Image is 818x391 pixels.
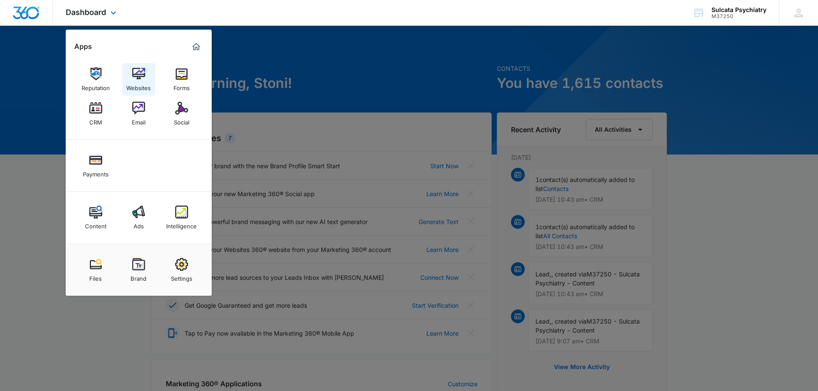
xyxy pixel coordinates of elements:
a: Files [79,254,112,286]
a: Intelligence [165,201,198,234]
a: Ads [122,201,155,234]
a: Brand [122,254,155,286]
div: account name [712,6,766,13]
div: Payments [83,167,109,178]
a: Marketing 360® Dashboard [189,40,203,54]
a: Payments [79,149,112,182]
div: Forms [173,80,190,91]
div: Ads [134,218,144,230]
div: Brand [131,271,146,282]
div: Email [132,115,146,126]
div: Files [89,271,102,282]
div: CRM [89,115,102,126]
div: Websites [126,80,151,91]
a: Reputation [79,63,112,96]
a: Websites [122,63,155,96]
a: CRM [79,97,112,130]
a: Email [122,97,155,130]
a: Forms [165,63,198,96]
div: Settings [171,271,192,282]
div: Reputation [82,80,110,91]
div: Intelligence [166,218,197,230]
a: Content [79,201,112,234]
span: Dashboard [66,8,106,17]
h2: Apps [74,42,92,51]
div: Social [174,115,189,126]
a: Social [165,97,198,130]
a: Settings [165,254,198,286]
div: account id [712,13,766,19]
div: Content [85,218,106,230]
